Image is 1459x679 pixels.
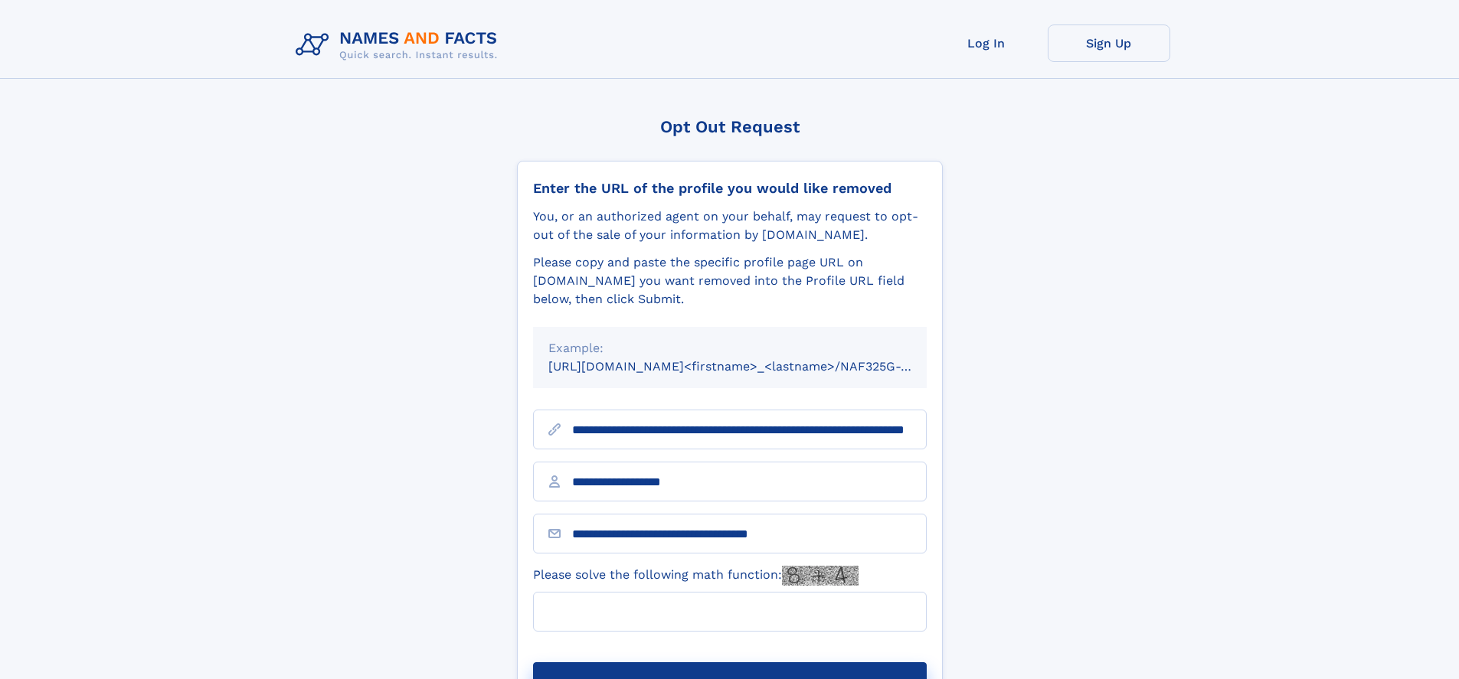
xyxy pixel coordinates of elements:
label: Please solve the following math function: [533,566,859,586]
img: Logo Names and Facts [290,24,510,66]
div: Please copy and paste the specific profile page URL on [DOMAIN_NAME] you want removed into the Pr... [533,253,927,308]
div: Opt Out Request [517,117,943,136]
div: Enter the URL of the profile you would like removed [533,180,927,197]
small: [URL][DOMAIN_NAME]<firstname>_<lastname>/NAF325G-xxxxxxxx [548,359,956,374]
div: You, or an authorized agent on your behalf, may request to opt-out of the sale of your informatio... [533,207,927,244]
a: Sign Up [1048,24,1170,62]
a: Log In [925,24,1048,62]
div: Example: [548,339,911,357]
